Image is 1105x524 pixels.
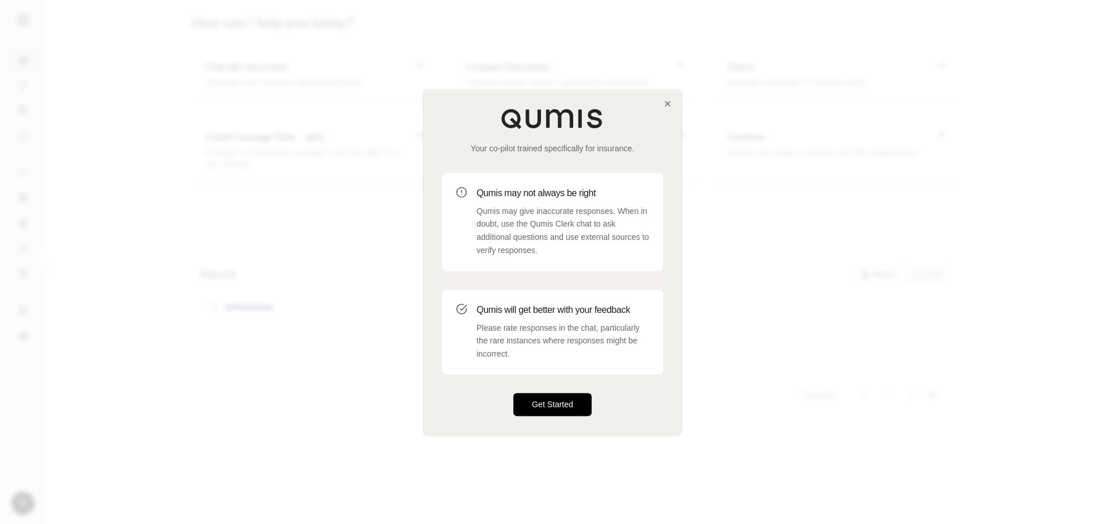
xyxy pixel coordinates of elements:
p: Your co-pilot trained specifically for insurance. [442,143,663,154]
p: Please rate responses in the chat, particularly the rare instances where responses might be incor... [477,322,649,361]
p: Qumis may give inaccurate responses. When in doubt, use the Qumis Clerk chat to ask additional qu... [477,205,649,257]
button: Get Started [513,393,592,416]
img: Qumis Logo [501,108,604,129]
h3: Qumis may not always be right [477,186,649,200]
h3: Qumis will get better with your feedback [477,303,649,317]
